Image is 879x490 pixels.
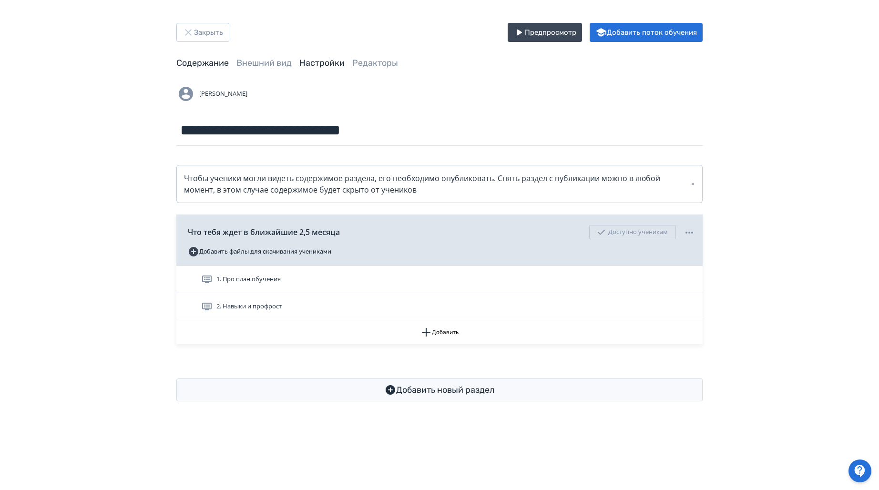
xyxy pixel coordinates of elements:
[176,320,703,344] button: Добавить
[188,226,340,238] span: Что тебя ждет в ближайшие 2,5 месяца
[199,89,247,99] span: [PERSON_NAME]
[216,302,282,311] span: 2. Навыки и профрост
[176,293,703,320] div: 2. Навыки и профрост
[589,225,676,239] div: Доступно ученикам
[176,23,229,42] button: Закрыть
[188,244,331,259] button: Добавить файлы для скачивания учениками
[176,266,703,293] div: 1. Про план обучения
[236,58,292,68] a: Внешний вид
[352,58,398,68] a: Редакторы
[176,378,703,401] button: Добавить новый раздел
[590,23,703,42] button: Добавить поток обучения
[299,58,345,68] a: Настройки
[216,275,281,284] span: 1. Про план обучения
[184,173,695,195] div: Чтобы ученики могли видеть содержимое раздела, его необходимо опубликовать. Снять раздел с публик...
[508,23,582,42] button: Предпросмотр
[176,58,229,68] a: Содержание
